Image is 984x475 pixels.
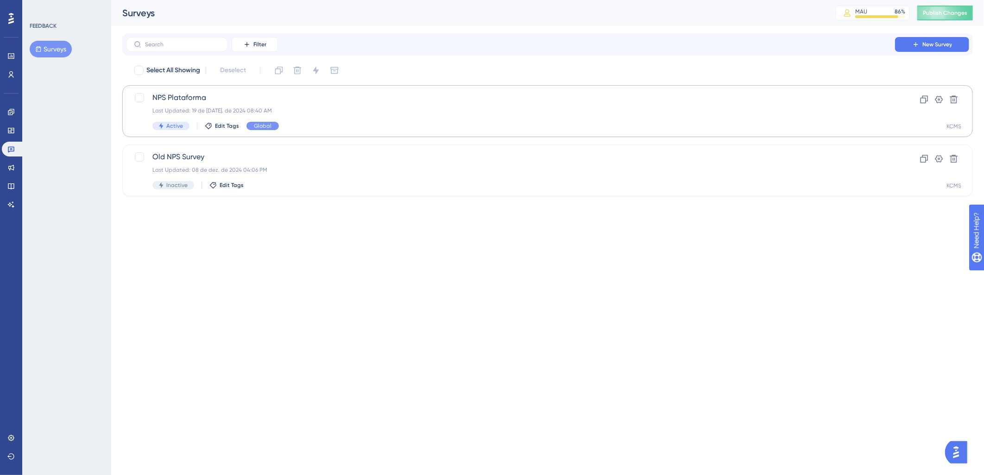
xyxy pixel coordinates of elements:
button: Surveys [30,41,72,57]
span: New Survey [922,41,952,48]
div: KCMS [946,182,961,189]
span: Inactive [166,181,188,189]
div: 86 % [895,8,905,15]
div: Surveys [122,6,813,19]
button: Edit Tags [209,181,244,189]
iframe: UserGuiding AI Assistant Launcher [945,438,973,466]
span: Publish Changes [923,9,967,17]
button: New Survey [895,37,969,52]
span: Filter [253,41,266,48]
span: Global [254,122,271,130]
div: KCMS [946,123,961,130]
span: Need Help? [22,2,58,13]
span: Deselect [220,65,246,76]
button: Filter [232,37,278,52]
div: FEEDBACK [30,22,57,30]
button: Publish Changes [917,6,973,20]
div: MAU [855,8,867,15]
span: NPS Plataforma [152,92,869,103]
span: Old NPS Survey [152,151,869,162]
span: Edit Tags [215,122,239,130]
span: Active [166,122,183,130]
button: Deselect [212,62,254,79]
div: Last Updated: 08 de dez. de 2024 04:06 PM [152,166,869,174]
input: Search [145,41,220,48]
div: Last Updated: 19 de [DATE]. de 2024 08:40 AM [152,107,869,114]
button: Edit Tags [205,122,239,130]
span: Edit Tags [220,181,244,189]
span: Select All Showing [146,65,200,76]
